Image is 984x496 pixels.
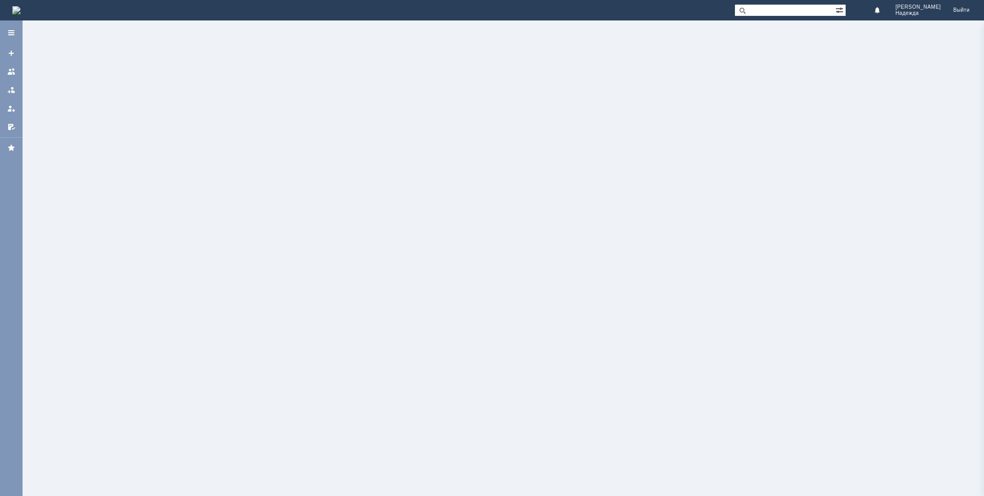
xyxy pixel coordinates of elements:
[3,45,19,61] a: Создать заявку
[3,100,19,117] a: Мои заявки
[835,5,846,14] span: Расширенный поиск
[895,4,941,10] span: [PERSON_NAME]
[3,63,19,80] a: Заявки на командах
[12,6,20,14] img: logo
[3,119,19,135] a: Мои согласования
[3,82,19,98] a: Заявки в моей ответственности
[895,10,941,16] span: Надежда
[12,6,20,14] a: Перейти на домашнюю страницу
